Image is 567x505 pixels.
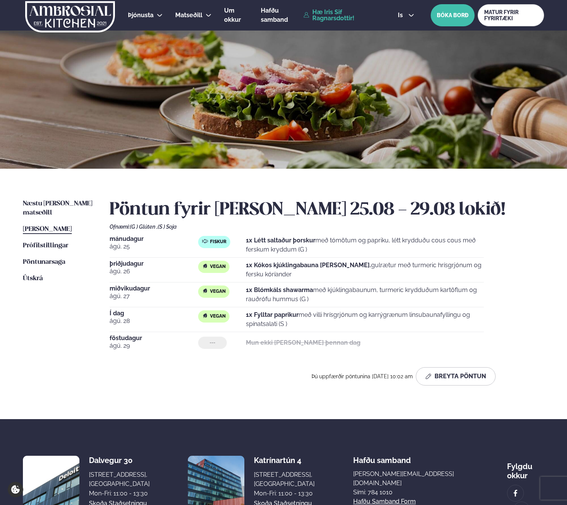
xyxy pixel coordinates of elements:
span: Vegan [210,313,226,319]
a: Pöntunarsaga [23,258,65,267]
strong: 1x Blómkáls shawarma [246,286,313,294]
a: Um okkur [224,6,248,24]
strong: 1x Létt saltaður þorskur [246,237,315,244]
div: Ofnæmi: [110,224,544,230]
a: Hafðu samband [261,6,300,24]
span: Pöntunarsaga [23,259,65,265]
span: ágú. 25 [110,242,198,251]
div: Mon-Fri: 11:00 - 13:30 [89,489,150,498]
p: með villi hrísgrjónum og karrýgrænum linsubaunafyllingu og spínatsalati (S ) [246,310,484,329]
img: logo [24,1,116,32]
button: Breyta Pöntun [416,367,496,386]
img: image alt [511,489,520,498]
span: Vegan [210,264,226,270]
span: mánudagur [110,236,198,242]
p: með kjúklingabaunum, turmeric krydduðum kartöflum og rauðrófu hummus (G ) [246,286,484,304]
a: [PERSON_NAME][EMAIL_ADDRESS][DOMAIN_NAME] [353,470,469,488]
span: Næstu [PERSON_NAME] matseðill [23,200,92,216]
span: Þú uppfærðir pöntunina [DATE] 10:02 am [312,373,413,379]
span: miðvikudagur [110,286,198,292]
h2: Pöntun fyrir [PERSON_NAME] 25.08 - 29.08 lokið! [110,199,544,221]
p: Sími: 784 1010 [353,488,469,497]
span: ágú. 28 [110,316,198,326]
p: með tómötum og papriku, létt krydduðu cous cous með ferskum kryddum (G ) [246,236,484,254]
span: Í dag [110,310,198,316]
span: Um okkur [224,7,241,23]
button: is [392,12,420,18]
span: föstudagur [110,335,198,341]
strong: 1x Kókos kjúklingabauna [PERSON_NAME]. [246,261,371,269]
a: [PERSON_NAME] [23,225,72,234]
strong: 1x Fylltar paprikur [246,311,299,318]
span: Þjónusta [128,11,153,19]
img: Vegan.svg [202,313,208,319]
a: MATUR FYRIR FYRIRTÆKI [478,4,544,26]
div: [STREET_ADDRESS], [GEOGRAPHIC_DATA] [89,470,150,489]
button: BÓKA BORÐ [431,4,475,26]
a: Matseðill [175,11,202,20]
div: Katrínartún 4 [254,456,315,465]
p: gulrætur með turmeric hrísgrjónum og fersku kóríander [246,261,484,279]
span: þriðjudagur [110,261,198,267]
span: ágú. 29 [110,341,198,350]
a: Þjónusta [128,11,153,20]
span: Útskrá [23,275,43,282]
span: ágú. 26 [110,267,198,276]
div: Mon-Fri: 11:00 - 13:30 [254,489,315,498]
a: Næstu [PERSON_NAME] matseðill [23,199,94,218]
span: Hafðu samband [261,7,288,23]
img: fish.svg [202,238,208,244]
span: Hafðu samband [353,450,411,465]
div: Dalvegur 30 [89,456,150,465]
a: image alt [507,485,523,501]
a: Cookie settings [8,482,23,497]
span: --- [210,340,215,346]
img: Vegan.svg [202,263,208,269]
span: (S ) Soja [158,224,177,230]
strong: Mun ekki [PERSON_NAME] þennan dag [246,339,360,346]
a: Hæ Iris Sif Ragnarsdottir! [304,9,380,21]
span: Fiskur [210,239,226,245]
a: Prófílstillingar [23,241,68,250]
img: Vegan.svg [202,288,208,294]
a: Útskrá [23,274,43,283]
span: Matseðill [175,11,202,19]
div: [STREET_ADDRESS], [GEOGRAPHIC_DATA] [254,470,315,489]
span: is [398,12,405,18]
span: Prófílstillingar [23,242,68,249]
span: (G ) Glúten , [130,224,158,230]
div: Fylgdu okkur [507,456,544,480]
span: Vegan [210,289,226,295]
span: [PERSON_NAME] [23,226,72,232]
span: ágú. 27 [110,292,198,301]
